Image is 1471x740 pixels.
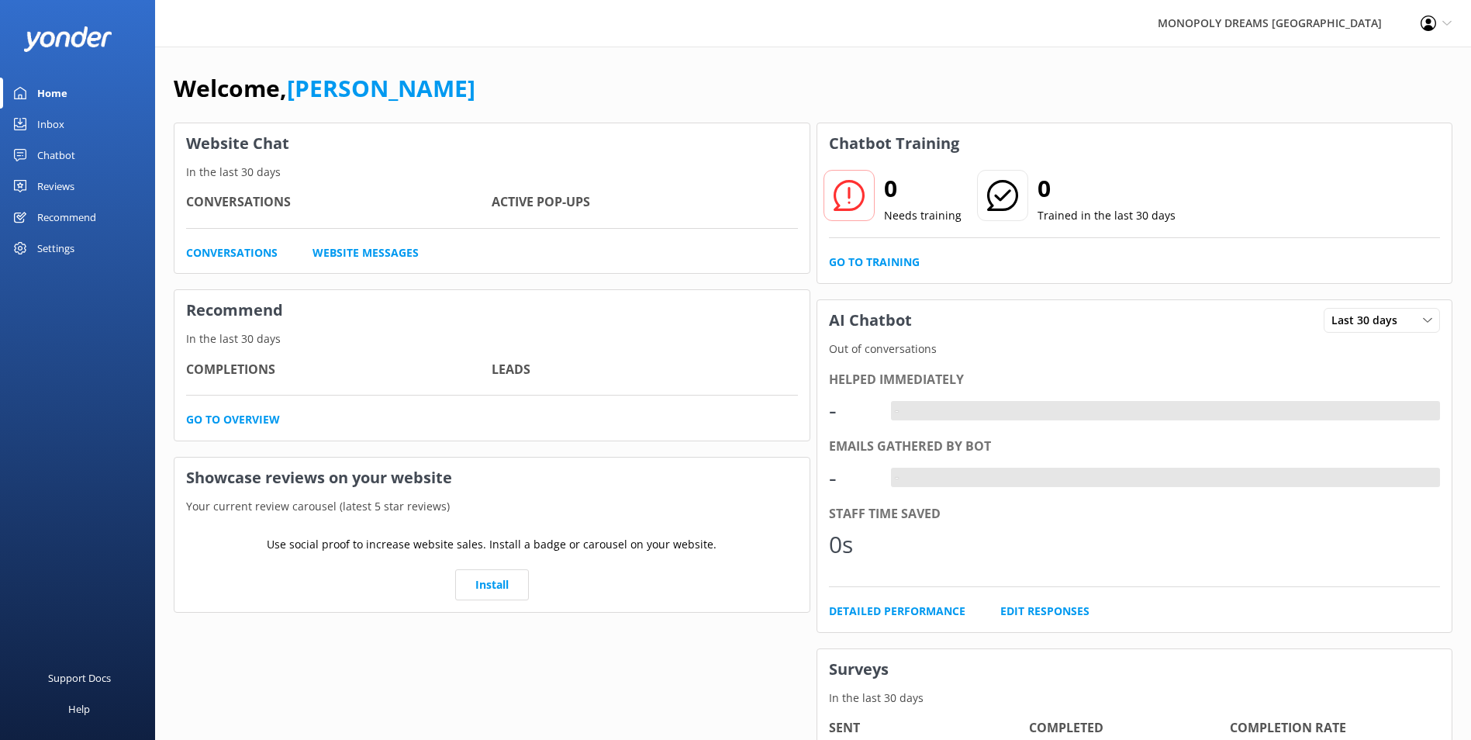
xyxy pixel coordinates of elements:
[37,233,74,264] div: Settings
[186,244,278,261] a: Conversations
[1038,170,1176,207] h2: 0
[174,123,810,164] h3: Website Chat
[186,360,492,380] h4: Completions
[174,290,810,330] h3: Recommend
[23,26,112,52] img: yonder-white-logo.png
[829,526,875,563] div: 0s
[817,300,924,341] h3: AI Chatbot
[267,536,717,553] p: Use social proof to increase website sales. Install a badge or carousel on your website.
[829,504,1441,524] div: Staff time saved
[37,202,96,233] div: Recommend
[492,360,797,380] h4: Leads
[174,164,810,181] p: In the last 30 days
[1230,718,1431,738] h4: Completion Rate
[1000,603,1089,620] a: Edit Responses
[891,401,903,421] div: -
[817,123,971,164] h3: Chatbot Training
[829,370,1441,390] div: Helped immediately
[48,662,111,693] div: Support Docs
[817,690,1452,707] p: In the last 30 days
[891,468,903,488] div: -
[287,72,475,104] a: [PERSON_NAME]
[492,192,797,213] h4: Active Pop-ups
[829,603,965,620] a: Detailed Performance
[1029,718,1230,738] h4: Completed
[829,459,875,496] div: -
[1038,207,1176,224] p: Trained in the last 30 days
[455,569,529,600] a: Install
[313,244,419,261] a: Website Messages
[829,437,1441,457] div: Emails gathered by bot
[186,411,280,428] a: Go to overview
[884,207,962,224] p: Needs training
[37,171,74,202] div: Reviews
[186,192,492,213] h4: Conversations
[1331,312,1407,329] span: Last 30 days
[37,140,75,171] div: Chatbot
[174,70,475,107] h1: Welcome,
[68,693,90,724] div: Help
[174,330,810,348] p: In the last 30 days
[174,458,810,498] h3: Showcase reviews on your website
[817,649,1452,690] h3: Surveys
[829,392,875,429] div: -
[174,498,810,515] p: Your current review carousel (latest 5 star reviews)
[829,718,1030,738] h4: Sent
[884,170,962,207] h2: 0
[37,109,64,140] div: Inbox
[817,341,1452,358] p: Out of conversations
[829,254,920,271] a: Go to Training
[37,78,67,109] div: Home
